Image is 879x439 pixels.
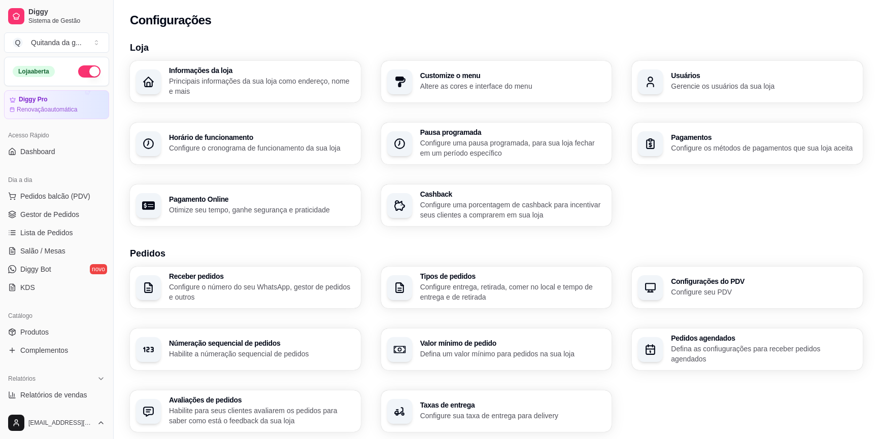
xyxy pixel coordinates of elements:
[381,390,612,432] button: Taxas de entregaConfigure sua taxa de entrega para delivery
[20,147,55,157] span: Dashboard
[4,411,109,435] button: [EMAIL_ADDRESS][DOMAIN_NAME]
[28,419,93,427] span: [EMAIL_ADDRESS][DOMAIN_NAME]
[420,273,606,280] h3: Tipos de pedidos
[4,172,109,188] div: Dia a dia
[420,72,606,79] h3: Customize o menu
[671,72,857,79] h3: Usuários
[169,406,355,426] p: Habilite para seus clientes avaliarem os pedidos para saber como está o feedback da sua loja
[78,65,100,78] button: Alterar Status
[130,12,211,28] h2: Configurações
[130,185,361,226] button: Pagamento OnlineOtimize seu tempo, ganhe segurança e praticidade
[632,267,863,308] button: Configurações do PDVConfigure seu PDV
[381,267,612,308] button: Tipos de pedidosConfigure entrega, retirada, comer no local e tempo de entrega e de retirada
[20,209,79,219] span: Gestor de Pedidos
[169,134,355,141] h3: Horário de funcionamento
[19,96,48,103] article: Diggy Pro
[4,324,109,340] a: Produtos
[4,127,109,143] div: Acesso Rápido
[671,81,857,91] p: Gerencie os usuários da sua loja
[4,143,109,160] a: Dashboard
[130,41,863,55] h3: Loja
[20,327,49,337] span: Produtos
[20,228,73,238] span: Lista de Pedidos
[13,66,55,77] div: Loja aberta
[381,185,612,226] button: CashbackConfigure uma porcentagem de cashback para incentivar seus clientes a comprarem em sua loja
[20,282,35,292] span: KDS
[671,287,857,297] p: Configure seu PDV
[671,344,857,364] p: Defina as confiugurações para receber pedidos agendados
[4,261,109,277] a: Diggy Botnovo
[169,282,355,302] p: Configure o número do seu WhatsApp, gestor de pedidos e outros
[13,38,23,48] span: Q
[130,328,361,370] button: Númeração sequencial de pedidosHabilite a númeração sequencial de pedidos
[28,17,105,25] span: Sistema de Gestão
[169,340,355,347] h3: Númeração sequencial de pedidos
[20,390,87,400] span: Relatórios de vendas
[20,246,65,256] span: Salão / Mesas
[420,411,606,421] p: Configure sua taxa de entrega para delivery
[671,143,857,153] p: Configure os métodos de pagamentos que sua loja aceita
[381,123,612,164] button: Pausa programadaConfigure uma pausa programada, para sua loja fechar em um período específico
[169,67,355,74] h3: Informações da loja
[20,345,68,355] span: Complementos
[4,90,109,119] a: Diggy ProRenovaçãoautomática
[31,38,82,48] div: Quitanda da g ...
[381,328,612,370] button: Valor mínimo de pedidoDefina um valor mínimo para pedidos na sua loja
[4,206,109,223] a: Gestor de Pedidos
[420,129,606,136] h3: Pausa programada
[169,76,355,96] p: Principais informações da sua loja como endereço, nome e mais
[130,123,361,164] button: Horário de funcionamentoConfigure o cronograma de funcionamento da sua loja
[420,191,606,198] h3: Cashback
[4,342,109,358] a: Complementos
[632,61,863,102] button: UsuáriosGerencie os usuários da sua loja
[671,134,857,141] h3: Pagamentos
[420,349,606,359] p: Defina um valor mínimo para pedidos na sua loja
[169,396,355,404] h3: Avaliações de pedidos
[4,308,109,324] div: Catálogo
[420,81,606,91] p: Altere as cores e interface do menu
[420,401,606,409] h3: Taxas de entrega
[4,225,109,241] a: Lista de Pedidos
[8,375,36,383] span: Relatórios
[169,349,355,359] p: Habilite a númeração sequencial de pedidos
[20,191,90,201] span: Pedidos balcão (PDV)
[671,335,857,342] h3: Pedidos agendados
[4,387,109,403] a: Relatórios de vendas
[671,278,857,285] h3: Configurações do PDV
[4,279,109,296] a: KDS
[130,246,863,261] h3: Pedidos
[20,264,51,274] span: Diggy Bot
[4,243,109,259] a: Salão / Mesas
[130,390,361,432] button: Avaliações de pedidosHabilite para seus clientes avaliarem os pedidos para saber como está o feed...
[420,282,606,302] p: Configure entrega, retirada, comer no local e tempo de entrega e de retirada
[632,123,863,164] button: PagamentosConfigure os métodos de pagamentos que sua loja aceita
[169,205,355,215] p: Otimize seu tempo, ganhe segurança e praticidade
[169,273,355,280] h3: Receber pedidos
[4,32,109,53] button: Select a team
[420,138,606,158] p: Configure uma pausa programada, para sua loja fechar em um período específico
[17,105,77,114] article: Renovação automática
[4,188,109,204] button: Pedidos balcão (PDV)
[381,61,612,102] button: Customize o menuAltere as cores e interface do menu
[4,405,109,421] a: Relatório de clientes
[420,200,606,220] p: Configure uma porcentagem de cashback para incentivar seus clientes a comprarem em sua loja
[169,143,355,153] p: Configure o cronograma de funcionamento da sua loja
[28,8,105,17] span: Diggy
[420,340,606,347] h3: Valor mínimo de pedido
[169,196,355,203] h3: Pagamento Online
[130,61,361,102] button: Informações da lojaPrincipais informações da sua loja como endereço, nome e mais
[130,267,361,308] button: Receber pedidosConfigure o número do seu WhatsApp, gestor de pedidos e outros
[632,328,863,370] button: Pedidos agendadosDefina as confiugurações para receber pedidos agendados
[4,4,109,28] a: DiggySistema de Gestão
